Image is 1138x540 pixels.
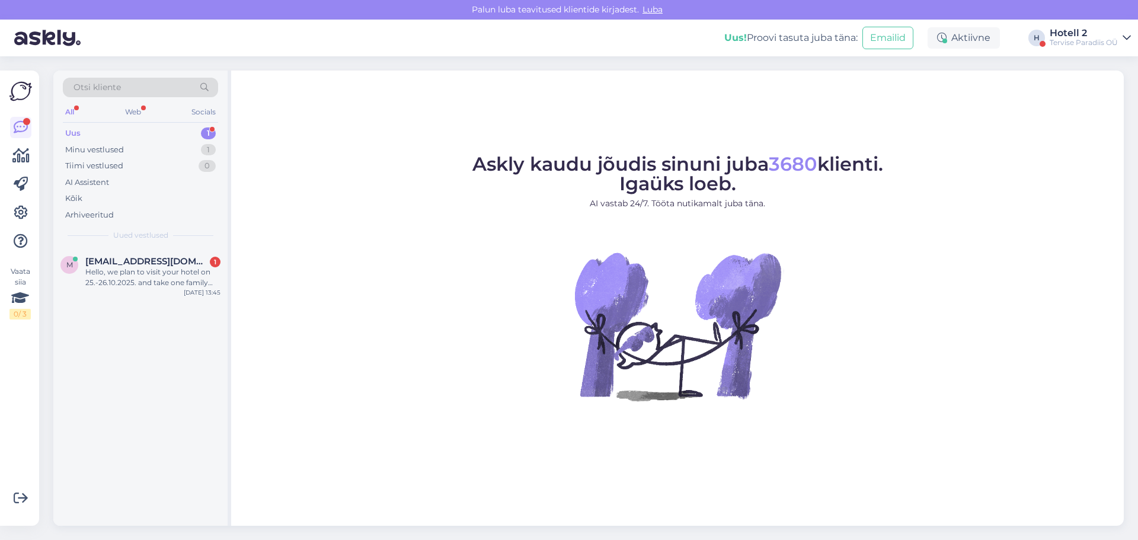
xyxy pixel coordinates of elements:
[571,219,784,433] img: No Chat active
[724,32,747,43] b: Uus!
[769,152,817,175] span: 3680
[210,257,220,267] div: 1
[184,288,220,297] div: [DATE] 13:45
[189,104,218,120] div: Socials
[123,104,143,120] div: Web
[65,177,109,188] div: AI Assistent
[65,193,82,205] div: Kõik
[85,256,209,267] span: mm90125@inbox.lv
[201,144,216,156] div: 1
[1050,38,1118,47] div: Tervise Paradiis OÜ
[85,267,220,288] div: Hello, we plan to visit your hotel on 25.-26.10.2025. and take one family room, but we have one k...
[65,160,123,172] div: Tiimi vestlused
[73,81,121,94] span: Otsi kliente
[9,309,31,319] div: 0 / 3
[472,152,883,195] span: Askly kaudu jõudis sinuni juba klienti. Igaüks loeb.
[65,127,81,139] div: Uus
[639,4,666,15] span: Luba
[63,104,76,120] div: All
[201,127,216,139] div: 1
[1028,30,1045,46] div: H
[862,27,913,49] button: Emailid
[199,160,216,172] div: 0
[113,230,168,241] span: Uued vestlused
[928,27,1000,49] div: Aktiivne
[1050,28,1131,47] a: Hotell 2Tervise Paradiis OÜ
[65,144,124,156] div: Minu vestlused
[9,266,31,319] div: Vaata siia
[9,80,32,103] img: Askly Logo
[65,209,114,221] div: Arhiveeritud
[472,197,883,210] p: AI vastab 24/7. Tööta nutikamalt juba täna.
[1050,28,1118,38] div: Hotell 2
[66,260,73,269] span: m
[724,31,858,45] div: Proovi tasuta juba täna:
